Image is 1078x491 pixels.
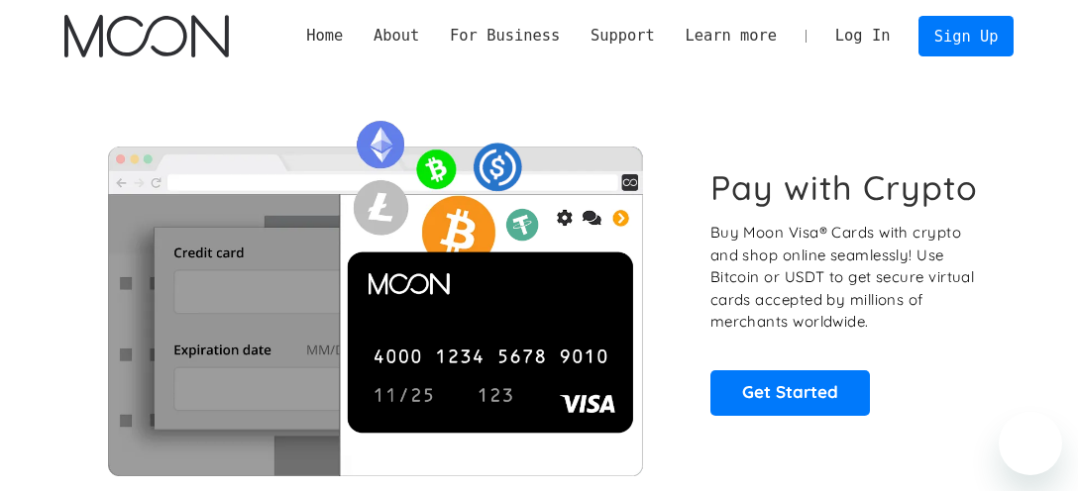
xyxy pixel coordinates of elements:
a: Log In [819,17,905,56]
h1: Pay with Crypto [710,168,978,209]
div: About [359,25,435,48]
div: For Business [435,25,576,48]
div: Support [576,25,671,48]
a: Home [291,25,359,48]
div: For Business [450,25,560,48]
iframe: Button to launch messaging window [999,412,1062,475]
a: Get Started [710,370,871,416]
a: Sign Up [918,16,1014,57]
div: About [374,25,419,48]
div: Support [591,25,655,48]
img: Moon Logo [64,15,229,56]
div: Learn more [670,25,792,48]
a: home [64,15,229,56]
p: Buy Moon Visa® Cards with crypto and shop online seamlessly! Use Bitcoin or USDT to get secure vi... [710,222,994,333]
img: Moon Cards let you spend your crypto anywhere Visa is accepted. [64,108,685,476]
div: Learn more [686,25,778,48]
